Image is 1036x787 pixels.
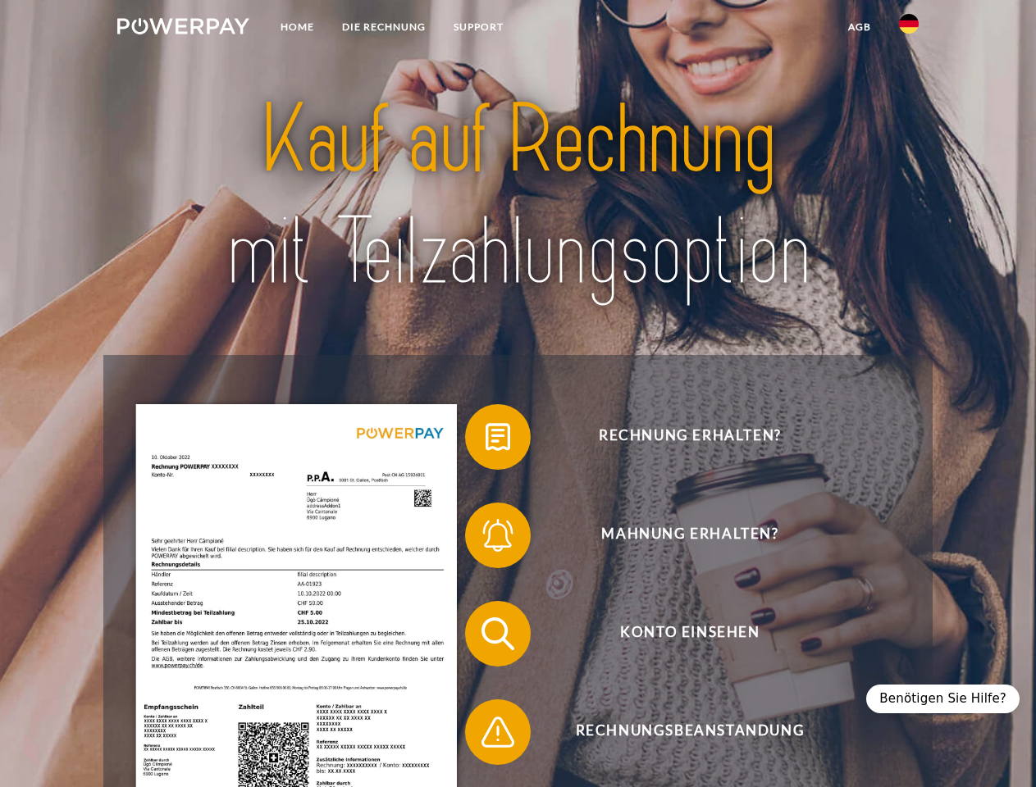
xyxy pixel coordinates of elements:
img: qb_search.svg [477,613,518,654]
a: SUPPORT [440,12,518,42]
img: logo-powerpay-white.svg [117,18,249,34]
img: qb_bill.svg [477,416,518,457]
img: de [899,14,919,34]
span: Rechnungsbeanstandung [489,699,891,765]
button: Mahnung erhalten? [465,503,892,568]
img: qb_warning.svg [477,712,518,753]
img: qb_bell.svg [477,515,518,556]
span: Rechnung erhalten? [489,404,891,470]
span: Mahnung erhalten? [489,503,891,568]
button: Rechnung erhalten? [465,404,892,470]
a: agb [834,12,885,42]
span: Konto einsehen [489,601,891,666]
a: DIE RECHNUNG [328,12,440,42]
button: Konto einsehen [465,601,892,666]
a: Home [267,12,328,42]
img: title-powerpay_de.svg [157,79,879,314]
button: Rechnungsbeanstandung [465,699,892,765]
div: Benötigen Sie Hilfe? [866,685,1020,713]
